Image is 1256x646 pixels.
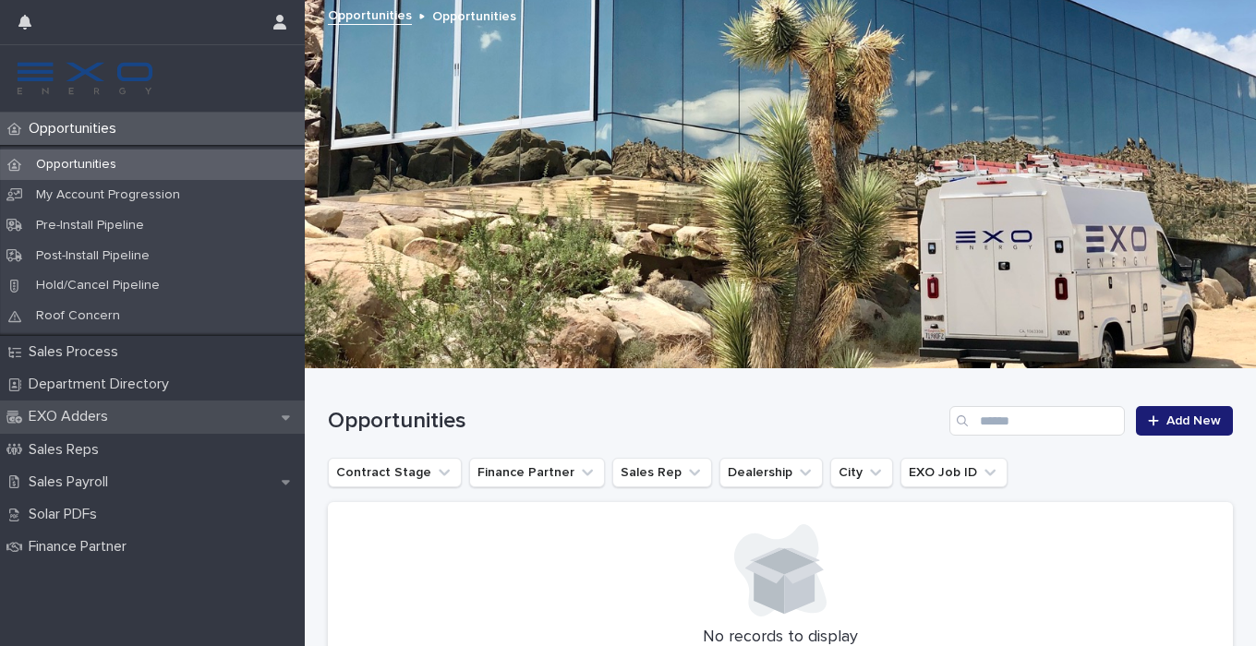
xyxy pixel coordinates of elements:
p: Hold/Cancel Pipeline [21,278,175,293]
button: City [830,458,893,487]
p: Sales Process [21,343,133,361]
p: Solar PDFs [21,506,112,523]
p: Opportunities [21,157,131,173]
p: Pre-Install Pipeline [21,218,159,233]
span: Add New [1166,414,1221,427]
p: Department Directory [21,376,184,393]
button: Finance Partner [469,458,605,487]
p: Roof Concern [21,308,135,324]
p: Post-Install Pipeline [21,248,164,264]
p: EXO Adders [21,408,123,425]
button: Sales Rep [612,458,712,487]
p: Opportunities [432,5,516,25]
button: EXO Job ID [900,458,1008,487]
h1: Opportunities [328,408,942,435]
p: My Account Progression [21,187,195,203]
button: Contract Stage [328,458,462,487]
input: Search [949,406,1125,436]
p: Sales Payroll [21,473,123,491]
p: Opportunities [21,120,131,138]
img: FKS5r6ZBThi8E5hshIGi [15,60,155,97]
a: Add New [1136,406,1233,436]
button: Dealership [719,458,823,487]
p: Finance Partner [21,538,141,556]
p: Sales Reps [21,441,114,459]
a: Opportunities [328,4,412,25]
